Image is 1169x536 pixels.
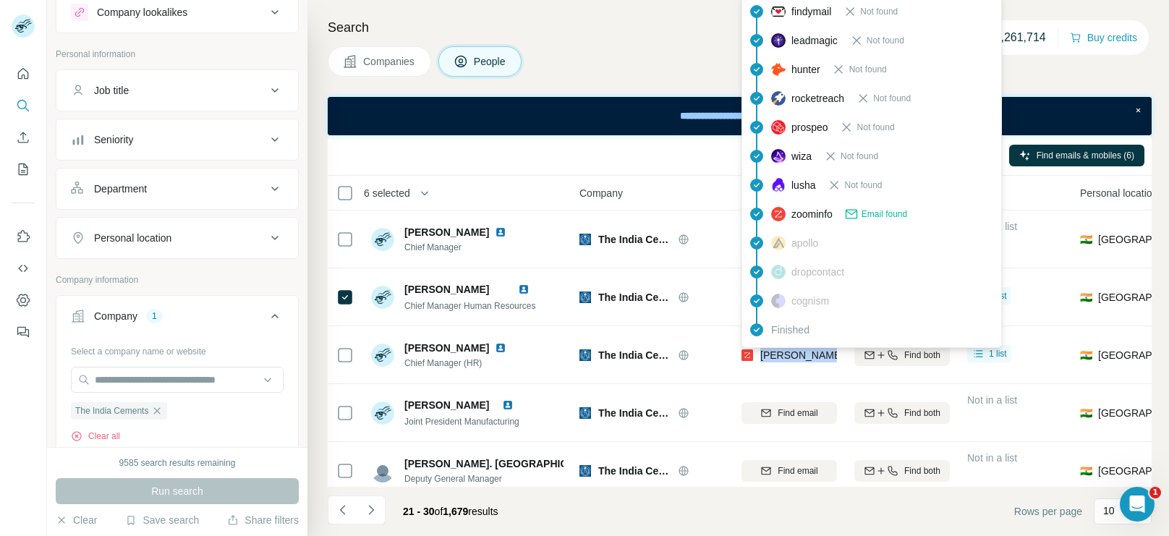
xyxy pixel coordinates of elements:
[771,63,786,76] img: provider hunter logo
[598,232,671,247] span: The India Cements
[94,182,147,196] div: Department
[125,513,199,527] button: Save search
[989,347,1007,360] span: 1 list
[760,349,1015,361] span: [PERSON_NAME][EMAIL_ADDRESS][DOMAIN_NAME]
[771,149,786,163] img: provider wiza logo
[995,29,1046,46] p: 2,261,714
[854,402,950,424] button: Find both
[791,294,829,308] span: cognism
[1149,487,1161,498] span: 1
[1080,290,1092,305] span: 🇮🇳
[495,342,506,354] img: LinkedIn logo
[791,62,820,77] span: hunter
[579,234,591,245] img: Logo of The India Cements
[404,241,512,254] span: Chief Manager
[56,273,299,286] p: Company information
[94,132,133,147] div: Seniority
[435,506,443,517] span: of
[904,407,940,420] span: Find both
[791,33,838,48] span: leadmagic
[1037,149,1134,162] span: Find emails & mobiles (6)
[443,506,468,517] span: 1,679
[495,226,506,238] img: LinkedIn logo
[404,284,489,295] span: [PERSON_NAME]
[771,265,786,279] img: provider dropcontact logo
[328,97,1152,135] iframe: Banner
[363,54,416,69] span: Companies
[844,179,882,192] span: Not found
[771,4,786,19] img: provider findymail logo
[371,228,394,251] img: Avatar
[404,357,512,370] span: Chief Manager (HR)
[791,4,831,19] span: findymail
[404,301,535,311] span: Chief Manager Human Resources
[791,120,828,135] span: prospeo
[579,186,623,200] span: Company
[1120,487,1155,522] iframe: Intercom live chat
[854,344,950,366] button: Find both
[56,48,299,61] p: Personal information
[1080,232,1092,247] span: 🇮🇳
[791,178,815,192] span: lusha
[371,344,394,367] img: Avatar
[56,73,298,108] button: Job title
[71,339,284,358] div: Select a company name or website
[56,299,298,339] button: Company1
[967,452,1017,464] span: Not in a list
[791,91,844,106] span: rocketreach
[227,513,299,527] button: Share filters
[1070,27,1137,48] button: Buy credits
[598,290,671,305] span: The India Cements
[94,231,171,245] div: Personal location
[474,54,507,69] span: People
[856,121,894,134] span: Not found
[403,506,435,517] span: 21 - 30
[598,464,671,478] span: The India Cements
[12,255,35,281] button: Use Surfe API
[771,323,809,337] span: Finished
[12,156,35,182] button: My lists
[371,401,394,425] img: Avatar
[56,171,298,206] button: Department
[1080,348,1092,362] span: 🇮🇳
[867,34,904,47] span: Not found
[518,284,530,295] img: LinkedIn logo
[404,456,606,471] span: [PERSON_NAME]. [GEOGRAPHIC_DATA].
[328,495,357,524] button: Navigate to previous page
[404,417,519,427] span: Joint President Manufacturing
[771,236,786,250] img: provider apollo logo
[791,236,818,250] span: apollo
[75,404,148,417] span: The India Cements
[146,310,163,323] div: 1
[403,506,498,517] span: results
[579,292,591,303] img: Logo of The India Cements
[12,319,35,345] button: Feedback
[71,430,120,443] button: Clear all
[119,456,236,469] div: 9585 search results remaining
[778,407,817,420] span: Find email
[741,460,837,482] button: Find email
[1080,406,1092,420] span: 🇮🇳
[791,149,812,163] span: wiza
[967,394,1017,406] span: Not in a list
[328,17,1152,38] h4: Search
[1080,186,1157,200] span: Personal location
[741,348,753,362] img: provider zoominfo logo
[860,5,898,18] span: Not found
[1009,145,1144,166] button: Find emails & mobiles (6)
[371,459,394,482] img: Avatar
[364,186,410,200] span: 6 selected
[854,460,950,482] button: Find both
[841,150,878,163] span: Not found
[741,402,837,424] button: Find email
[904,349,940,362] span: Find both
[56,221,298,255] button: Personal location
[1014,504,1082,519] span: Rows per page
[904,464,940,477] span: Find both
[94,83,129,98] div: Job title
[12,61,35,87] button: Quick start
[12,93,35,119] button: Search
[357,495,386,524] button: Navigate to next page
[97,5,187,20] div: Company lookalikes
[862,208,907,221] span: Email found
